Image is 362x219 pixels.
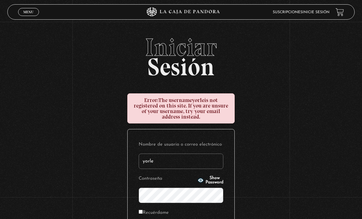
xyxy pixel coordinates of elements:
[192,97,204,104] strong: yorle
[21,15,36,20] span: Cerrar
[198,176,223,185] button: Show Password
[7,35,355,60] span: Iniciar
[336,8,344,16] a: View your shopping cart
[7,35,355,74] h2: Sesión
[139,140,223,149] label: Nombre de usuario o correo electrónico
[206,176,223,185] span: Show Password
[273,10,302,14] a: Suscripciones
[139,174,196,183] label: Contraseña
[144,97,158,104] strong: Error:
[127,93,235,123] div: The username is not registered on this site. If you are unsure of your username, try your email a...
[302,10,329,14] a: Inicie sesión
[139,210,143,214] input: Recuérdame
[139,209,169,217] label: Recuérdame
[23,10,33,14] span: Menu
